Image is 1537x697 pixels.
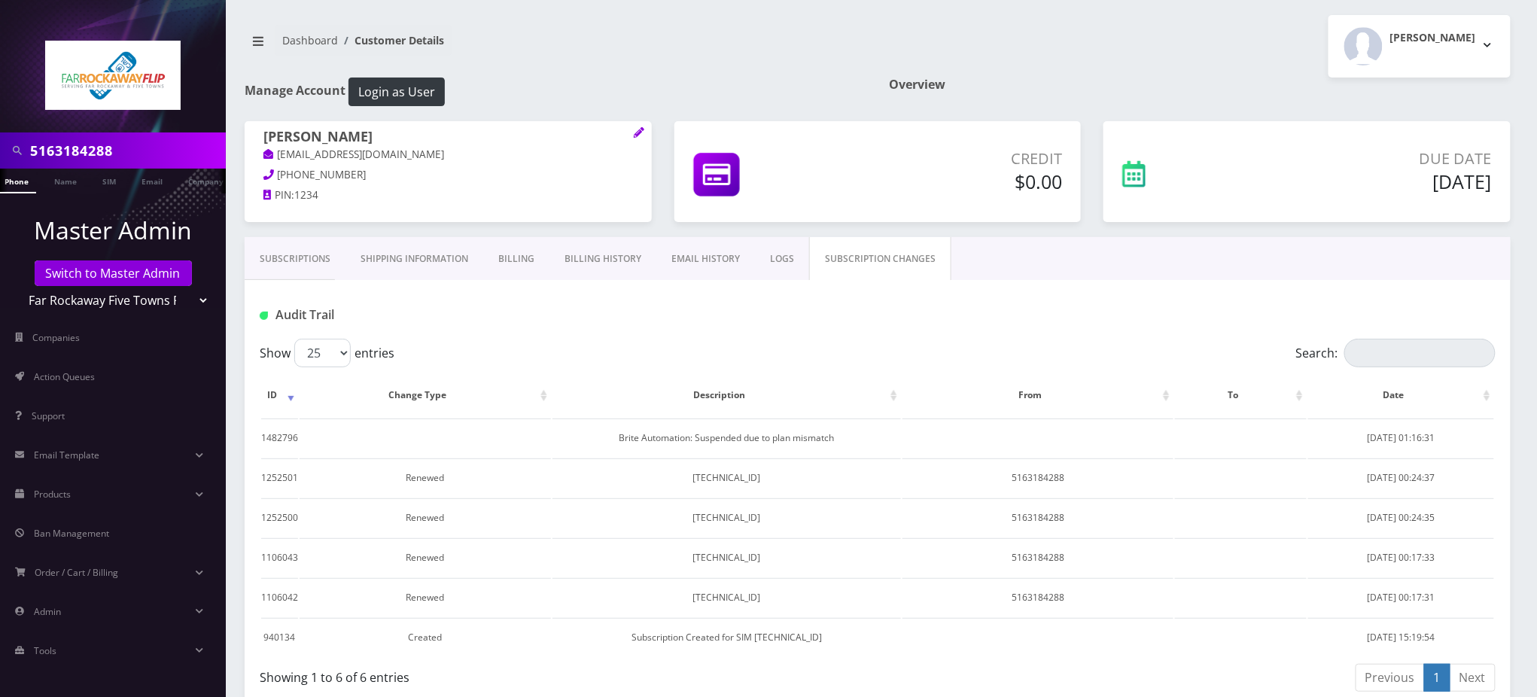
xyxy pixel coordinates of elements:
td: Renewed [300,578,551,616]
a: 1 [1424,664,1450,692]
span: 1234 [294,188,318,202]
nav: breadcrumb [245,25,866,68]
span: Admin [34,605,61,618]
div: Showing 1 to 6 of 6 entries [260,662,866,686]
td: [DATE] 00:17:31 [1308,578,1494,616]
a: Login as User [345,82,445,99]
h1: Overview [889,78,1511,92]
a: Shipping Information [345,237,483,281]
span: Support [32,409,65,422]
td: [DATE] 00:17:33 [1308,538,1494,577]
a: Billing [483,237,549,281]
p: Due Date [1253,148,1492,170]
td: [DATE] 15:19:54 [1308,618,1494,656]
td: Renewed [300,538,551,577]
th: Description: activate to sort column ascending [552,373,901,417]
a: SIM [95,169,123,192]
input: Search in Company [30,136,222,165]
span: Ban Management [34,527,109,540]
span: Products [34,488,71,501]
span: Email Template [34,449,99,461]
td: 1106043 [261,538,298,577]
a: LOGS [755,237,809,281]
th: Date: activate to sort column ascending [1308,373,1494,417]
p: Credit [857,148,1063,170]
td: [TECHNICAL_ID] [552,578,901,616]
td: 1252501 [261,458,298,497]
img: Far Rockaway Five Towns Flip [45,41,181,110]
a: Previous [1356,664,1425,692]
a: SUBSCRIPTION CHANGES [809,237,951,281]
th: ID: activate to sort column ascending [261,373,298,417]
td: Subscription Created for SIM [TECHNICAL_ID] [552,618,901,656]
td: Renewed [300,458,551,497]
td: 5163184288 [902,498,1173,537]
td: [DATE] 00:24:35 [1308,498,1494,537]
select: Showentries [294,339,351,367]
th: From: activate to sort column ascending [902,373,1173,417]
td: [TECHNICAL_ID] [552,498,901,537]
a: Dashboard [282,33,338,47]
td: [DATE] 00:24:37 [1308,458,1494,497]
td: 1482796 [261,419,298,457]
td: [DATE] 01:16:31 [1308,419,1494,457]
th: To: activate to sort column ascending [1175,373,1307,417]
td: 5163184288 [902,538,1173,577]
th: Change Type: activate to sort column ascending [300,373,551,417]
td: 1252500 [261,498,298,537]
td: Brite Automation: Suspended due to plan mismatch [552,419,901,457]
a: EMAIL HISTORY [656,237,755,281]
label: Search: [1296,339,1496,367]
span: Companies [33,331,81,344]
a: Company [181,169,231,192]
td: 940134 [261,618,298,656]
button: [PERSON_NAME] [1329,15,1511,78]
td: 1106042 [261,578,298,616]
h1: Manage Account [245,78,866,106]
a: Subscriptions [245,237,345,281]
h1: [PERSON_NAME] [263,129,633,147]
span: Tools [34,644,56,657]
a: PIN: [263,188,294,203]
td: [TECHNICAL_ID] [552,458,901,497]
span: [PHONE_NUMBER] [278,168,367,181]
input: Search: [1344,339,1496,367]
td: Created [300,618,551,656]
td: Renewed [300,498,551,537]
a: Name [47,169,84,192]
button: Login as User [348,78,445,106]
td: 5163184288 [902,578,1173,616]
h5: $0.00 [857,170,1063,193]
span: Order / Cart / Billing [35,566,119,579]
span: Action Queues [34,370,95,383]
a: Switch to Master Admin [35,260,192,286]
td: [TECHNICAL_ID] [552,538,901,577]
h5: [DATE] [1253,170,1492,193]
img: Audit Trail [260,312,268,320]
label: Show entries [260,339,394,367]
li: Customer Details [338,32,444,48]
a: [EMAIL_ADDRESS][DOMAIN_NAME] [263,148,445,163]
a: Next [1450,664,1496,692]
a: Billing History [549,237,656,281]
td: 5163184288 [902,458,1173,497]
a: Email [134,169,170,192]
h1: Audit Trail [260,308,656,322]
h2: [PERSON_NAME] [1390,32,1476,44]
